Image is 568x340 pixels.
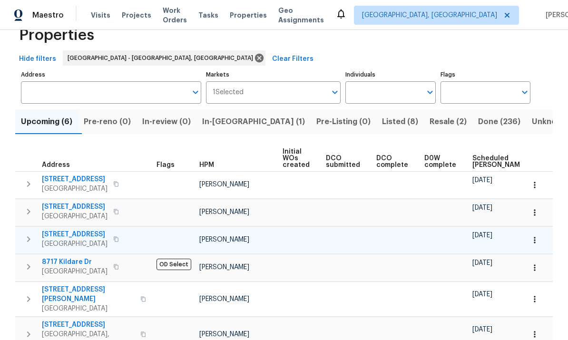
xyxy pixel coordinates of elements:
span: Properties [19,30,94,40]
span: [GEOGRAPHIC_DATA] [42,267,108,276]
button: Clear Filters [268,50,317,68]
span: Properties [230,10,267,20]
span: [PERSON_NAME] [199,264,249,271]
span: [STREET_ADDRESS] [42,320,135,330]
span: Initial WOs created [283,148,310,168]
label: Address [21,72,201,78]
span: 1 Selected [213,88,244,97]
span: D0W complete [424,155,456,168]
button: Open [423,86,437,99]
span: Upcoming (6) [21,115,72,128]
span: Work Orders [163,6,187,25]
span: Projects [122,10,151,20]
span: OD Select [157,259,191,270]
span: [STREET_ADDRESS] [42,175,108,184]
span: [PERSON_NAME] [199,236,249,243]
span: Resale (2) [430,115,467,128]
span: In-review (0) [142,115,191,128]
span: Tasks [198,12,218,19]
span: In-[GEOGRAPHIC_DATA] (1) [202,115,305,128]
button: Hide filters [15,50,60,68]
span: [GEOGRAPHIC_DATA], [GEOGRAPHIC_DATA] [362,10,497,20]
span: Maestro [32,10,64,20]
span: [STREET_ADDRESS][PERSON_NAME] [42,285,135,304]
span: [GEOGRAPHIC_DATA] [42,304,135,313]
label: Flags [441,72,530,78]
span: [DATE] [472,260,492,266]
span: [DATE] [472,177,492,184]
button: Open [328,86,342,99]
span: Hide filters [19,53,56,65]
span: Scheduled [PERSON_NAME] [472,155,526,168]
span: Pre-reno (0) [84,115,131,128]
label: Markets [206,72,341,78]
span: 8717 Kildare Dr [42,257,108,267]
span: [DATE] [472,291,492,298]
span: [DATE] [472,326,492,333]
span: Geo Assignments [278,6,324,25]
label: Individuals [345,72,435,78]
span: [PERSON_NAME] [199,331,249,338]
div: [GEOGRAPHIC_DATA] - [GEOGRAPHIC_DATA], [GEOGRAPHIC_DATA] [63,50,265,66]
span: [GEOGRAPHIC_DATA] - [GEOGRAPHIC_DATA], [GEOGRAPHIC_DATA] [68,53,257,63]
span: [STREET_ADDRESS] [42,230,108,239]
span: Clear Filters [272,53,313,65]
span: Done (236) [478,115,520,128]
span: Listed (8) [382,115,418,128]
span: Address [42,162,70,168]
span: [GEOGRAPHIC_DATA] [42,239,108,249]
button: Open [189,86,202,99]
span: [STREET_ADDRESS] [42,202,108,212]
span: DCO complete [376,155,408,168]
button: Open [518,86,531,99]
span: [GEOGRAPHIC_DATA] [42,212,108,221]
span: [DATE] [472,204,492,211]
span: HPM [199,162,214,168]
span: Pre-Listing (0) [316,115,371,128]
span: [PERSON_NAME] [199,296,249,302]
span: [PERSON_NAME] [199,181,249,188]
span: Flags [157,162,175,168]
span: Visits [91,10,110,20]
span: [DATE] [472,232,492,239]
span: [GEOGRAPHIC_DATA] [42,184,108,194]
span: DCO submitted [326,155,360,168]
span: [PERSON_NAME] [199,209,249,215]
